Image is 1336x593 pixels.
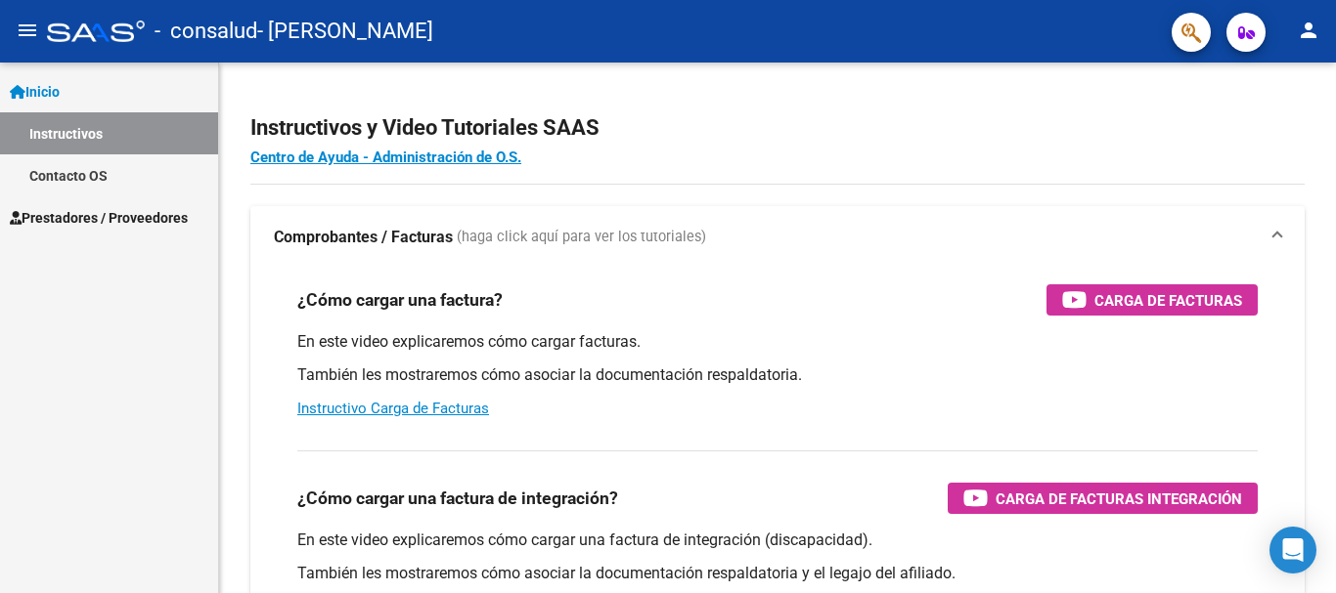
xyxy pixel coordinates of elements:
h3: ¿Cómo cargar una factura de integración? [297,485,618,512]
button: Carga de Facturas [1047,284,1258,316]
div: Open Intercom Messenger [1269,527,1316,573]
mat-icon: menu [16,19,39,42]
strong: Comprobantes / Facturas [274,227,453,248]
h2: Instructivos y Video Tutoriales SAAS [250,109,1305,147]
span: Carga de Facturas [1094,288,1242,313]
span: (haga click aquí para ver los tutoriales) [457,227,706,248]
a: Instructivo Carga de Facturas [297,400,489,417]
p: En este video explicaremos cómo cargar facturas. [297,331,1258,353]
p: También les mostraremos cómo asociar la documentación respaldatoria y el legajo del afiliado. [297,563,1258,584]
p: En este video explicaremos cómo cargar una factura de integración (discapacidad). [297,529,1258,551]
mat-icon: person [1297,19,1320,42]
mat-expansion-panel-header: Comprobantes / Facturas (haga click aquí para ver los tutoriales) [250,206,1305,269]
p: También les mostraremos cómo asociar la documentación respaldatoria. [297,364,1258,386]
span: Prestadores / Proveedores [10,207,188,229]
h3: ¿Cómo cargar una factura? [297,286,503,314]
span: - consalud [155,10,257,53]
span: Carga de Facturas Integración [996,487,1242,511]
span: - [PERSON_NAME] [257,10,433,53]
button: Carga de Facturas Integración [948,483,1258,514]
a: Centro de Ayuda - Administración de O.S. [250,148,521,166]
span: Inicio [10,81,60,103]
